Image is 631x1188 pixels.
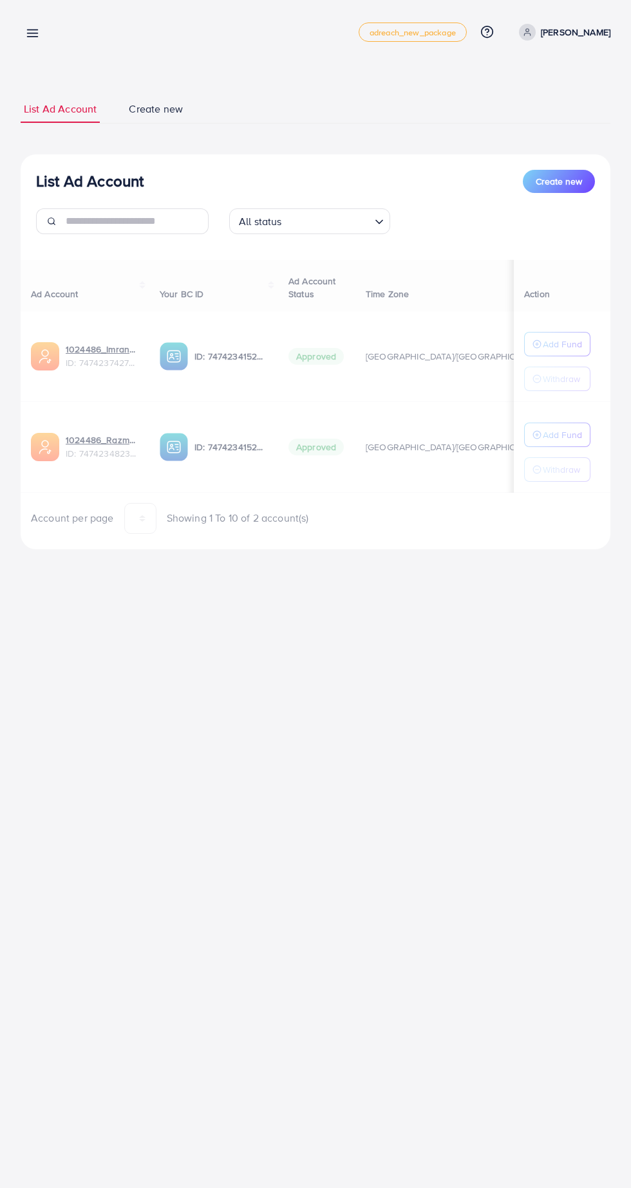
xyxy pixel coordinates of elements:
div: Search for option [229,208,390,234]
button: Create new [523,170,595,193]
h3: List Ad Account [36,172,144,190]
p: [PERSON_NAME] [541,24,610,40]
span: All status [236,212,285,231]
a: adreach_new_package [359,23,467,42]
span: Create new [536,175,582,188]
span: Create new [129,102,183,116]
input: Search for option [286,210,370,231]
span: adreach_new_package [370,28,456,37]
a: [PERSON_NAME] [514,24,610,41]
span: List Ad Account [24,102,97,116]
